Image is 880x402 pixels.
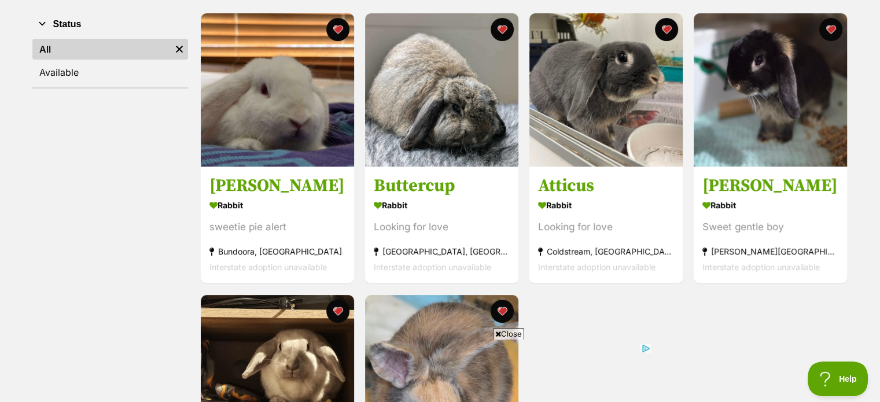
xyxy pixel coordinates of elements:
[702,220,838,235] div: Sweet gentle boy
[374,244,510,260] div: [GEOGRAPHIC_DATA], [GEOGRAPHIC_DATA]
[702,197,838,214] div: Rabbit
[808,362,868,396] iframe: Help Scout Beacon - Open
[32,17,188,32] button: Status
[365,13,518,167] img: Buttercup
[491,18,514,41] button: favourite
[493,328,524,340] span: Close
[702,263,820,272] span: Interstate adoption unavailable
[702,175,838,197] h3: [PERSON_NAME]
[655,18,678,41] button: favourite
[326,18,349,41] button: favourite
[538,197,674,214] div: Rabbit
[326,300,349,323] button: favourite
[374,197,510,214] div: Rabbit
[32,36,188,87] div: Status
[209,263,327,272] span: Interstate adoption unavailable
[201,13,354,167] img: Dylan
[374,220,510,235] div: Looking for love
[702,244,838,260] div: [PERSON_NAME][GEOGRAPHIC_DATA]
[374,175,510,197] h3: Buttercup
[365,167,518,284] a: Buttercup Rabbit Looking for love [GEOGRAPHIC_DATA], [GEOGRAPHIC_DATA] Interstate adoption unavai...
[491,300,514,323] button: favourite
[538,263,656,272] span: Interstate adoption unavailable
[538,244,674,260] div: Coldstream, [GEOGRAPHIC_DATA]
[209,220,345,235] div: sweetie pie alert
[694,167,847,284] a: [PERSON_NAME] Rabbit Sweet gentle boy [PERSON_NAME][GEOGRAPHIC_DATA] Interstate adoption unavaila...
[529,13,683,167] img: Atticus
[209,175,345,197] h3: [PERSON_NAME]
[171,39,188,60] a: Remove filter
[209,197,345,214] div: Rabbit
[819,18,842,41] button: favourite
[374,263,491,272] span: Interstate adoption unavailable
[538,175,674,197] h3: Atticus
[694,13,847,167] img: Floyd
[538,220,674,235] div: Looking for love
[209,244,345,260] div: Bundoora, [GEOGRAPHIC_DATA]
[529,167,683,284] a: Atticus Rabbit Looking for love Coldstream, [GEOGRAPHIC_DATA] Interstate adoption unavailable fav...
[32,39,171,60] a: All
[32,62,188,83] a: Available
[201,167,354,284] a: [PERSON_NAME] Rabbit sweetie pie alert Bundoora, [GEOGRAPHIC_DATA] Interstate adoption unavailabl...
[230,344,651,396] iframe: Advertisement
